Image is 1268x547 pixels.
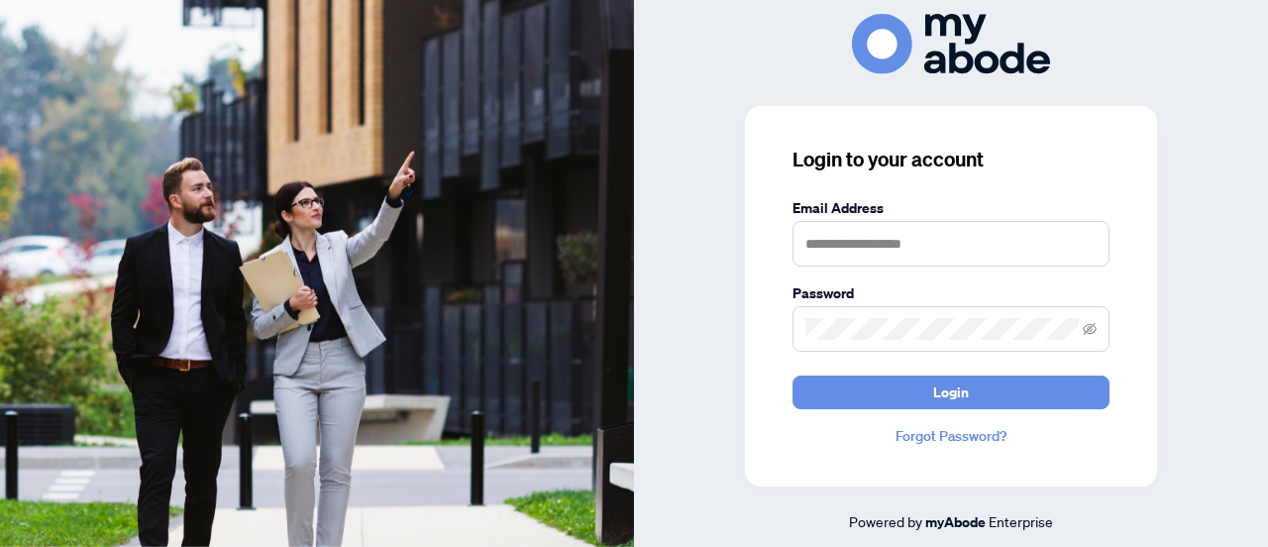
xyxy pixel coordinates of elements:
a: Forgot Password? [792,425,1109,447]
button: Login [792,376,1109,409]
a: myAbode [925,511,986,533]
label: Email Address [792,197,1109,219]
span: Login [933,377,969,408]
img: ma-logo [852,14,1050,74]
span: Powered by [849,512,922,530]
span: Enterprise [989,512,1053,530]
h3: Login to your account [792,146,1109,173]
span: eye-invisible [1083,322,1097,336]
label: Password [792,282,1109,304]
